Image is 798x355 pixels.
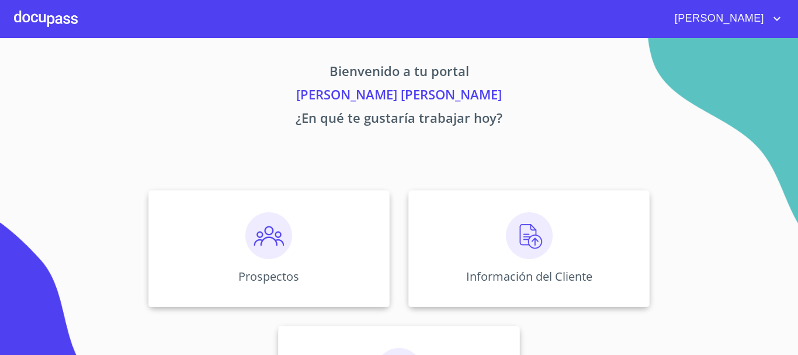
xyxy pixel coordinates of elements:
p: ¿En qué te gustaría trabajar hoy? [39,108,759,132]
img: carga.png [506,212,553,259]
p: Información del Cliente [466,268,592,284]
p: Prospectos [238,268,299,284]
span: [PERSON_NAME] [666,9,770,28]
p: Bienvenido a tu portal [39,61,759,85]
img: prospectos.png [245,212,292,259]
p: [PERSON_NAME] [PERSON_NAME] [39,85,759,108]
button: account of current user [666,9,784,28]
